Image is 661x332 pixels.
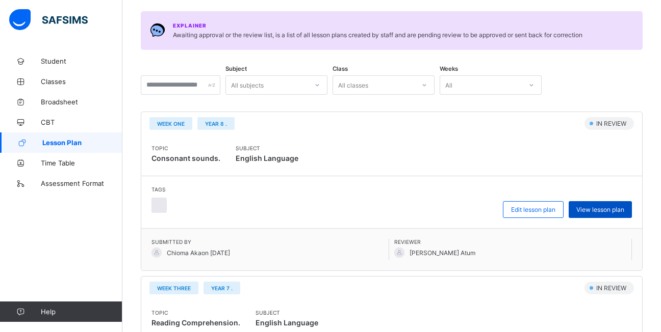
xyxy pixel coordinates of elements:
[151,145,220,151] span: Topic
[445,75,452,95] div: All
[236,151,298,165] span: English Language
[41,179,122,187] span: Assessment Format
[394,239,631,245] span: Reviewer
[151,239,389,245] span: Submitted By
[42,139,122,147] span: Lesson Plan
[41,159,122,167] span: Time Table
[41,98,122,106] span: Broadsheet
[576,206,624,213] span: View lesson plan
[333,65,348,72] span: Class
[511,206,555,213] span: Edit lesson plan
[410,249,475,257] span: [PERSON_NAME] Atum
[41,77,122,86] span: Classes
[9,9,88,31] img: safsims
[157,121,185,127] span: WEEK ONE
[41,57,122,65] span: Student
[41,118,122,126] span: CBT
[150,22,165,38] img: Chat.054c5d80b312491b9f15f6fadeacdca6.svg
[595,120,629,127] span: IN REVIEW
[41,308,122,316] span: Help
[338,75,368,95] div: All classes
[205,121,227,127] span: Year 8 .
[440,65,458,72] span: Weeks
[595,284,629,292] span: IN REVIEW
[151,318,240,327] span: Reading Comprehension.
[151,310,240,316] span: Topic
[167,249,230,257] span: Chioma Aka on [DATE]
[256,310,318,316] span: Subject
[236,145,298,151] span: Subject
[231,75,264,95] div: All subjects
[211,285,233,291] span: Year 7 .
[256,316,318,330] span: English Language
[225,65,247,72] span: Subject
[151,186,172,192] span: Tags
[173,31,582,39] span: Awaiting approval or the review list, is a list of all lesson plans created by staff and are pend...
[173,22,207,29] span: Explainer
[157,285,191,291] span: WEEK THREE
[151,154,220,162] span: Consonant sounds.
